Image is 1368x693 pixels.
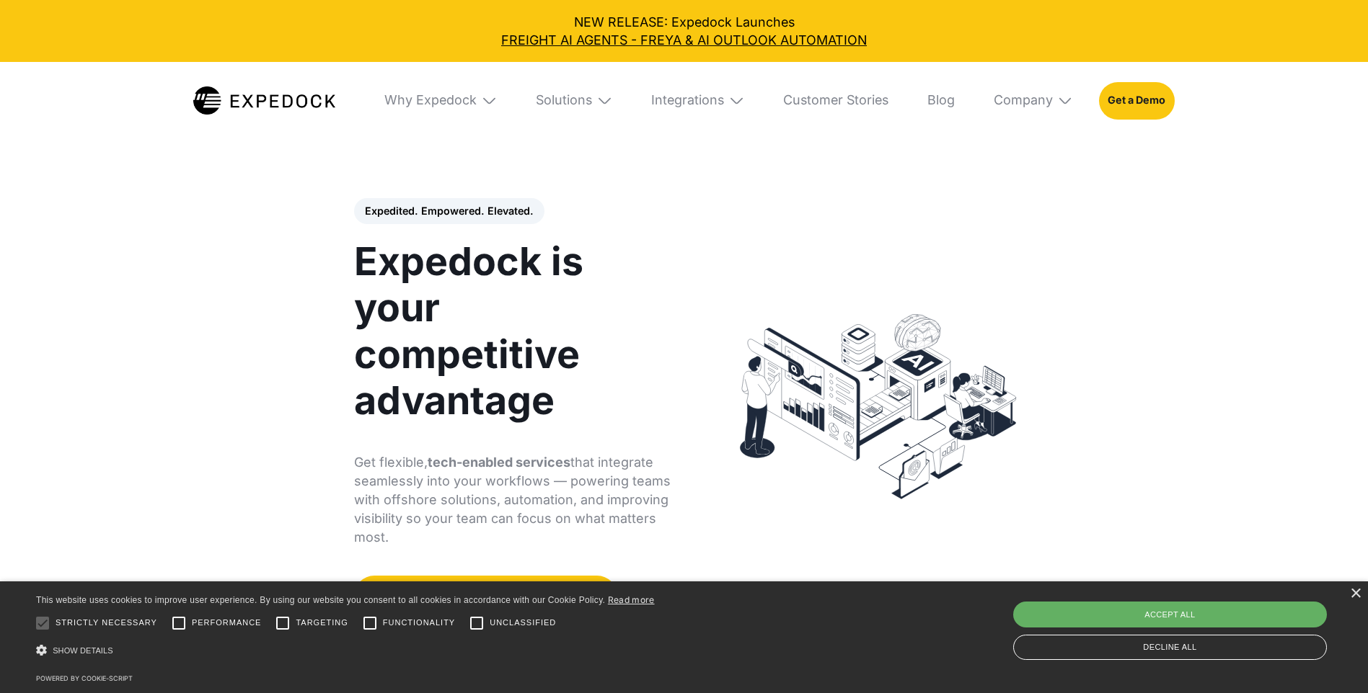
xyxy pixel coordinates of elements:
div: Company [981,62,1086,139]
span: Unclassified [490,617,556,629]
p: Get flexible, that integrate seamlessly into your workflows — powering teams with offshore soluti... [354,453,672,547]
span: Targeting [296,617,348,629]
div: Integrations [651,92,724,108]
a: Blog [914,62,968,139]
div: Accept all [1013,602,1327,627]
a: Read more [608,594,655,605]
a: Powered by cookie-script [36,674,133,682]
a: Get a Demo [1099,82,1175,120]
div: Company [994,92,1053,108]
div: Why Expedock [371,62,510,139]
div: NEW RELEASE: Expedock Launches [13,13,1355,49]
iframe: Chat Widget [1296,624,1368,693]
span: Performance [192,617,262,629]
div: Show details [36,640,655,662]
a: Talk to an Expedock Consultant [354,576,617,616]
div: Solutions [523,62,625,139]
div: Why Expedock [384,92,477,108]
span: Functionality [383,617,455,629]
div: Decline all [1013,635,1327,660]
h1: Expedock is your competitive advantage [354,238,672,424]
a: FREIGHT AI AGENTS - FREYA & AI OUTLOOK AUTOMATION [13,31,1355,49]
div: Solutions [536,92,592,108]
strong: tech-enabled services [428,455,570,470]
div: Integrations [638,62,757,139]
a: Customer Stories [770,62,901,139]
span: Strictly necessary [56,617,157,629]
div: Close [1350,589,1361,599]
div: Chatwidget [1296,624,1368,693]
span: Show details [53,646,113,655]
span: This website uses cookies to improve user experience. By using our website you consent to all coo... [36,595,605,605]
